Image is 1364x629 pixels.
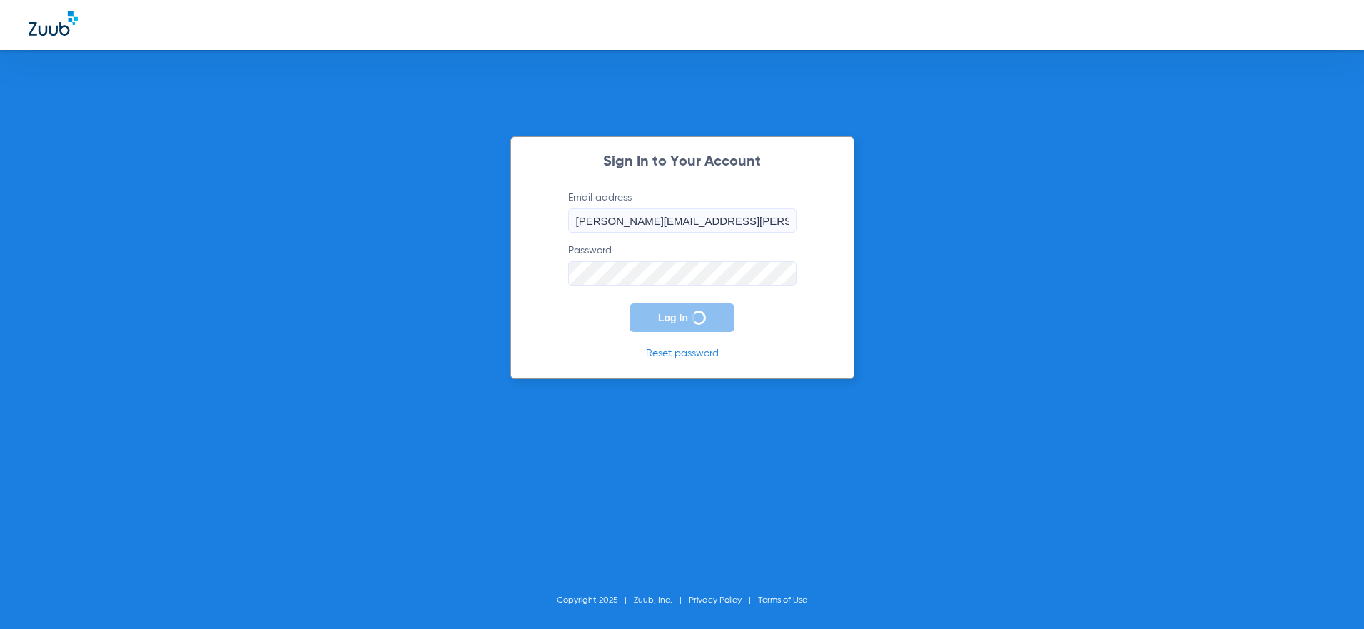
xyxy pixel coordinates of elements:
[547,155,818,169] h2: Sign In to Your Account
[29,11,78,36] img: Zuub Logo
[568,243,797,286] label: Password
[630,303,734,332] button: Log In
[568,191,797,233] label: Email address
[557,593,634,608] li: Copyright 2025
[689,596,742,605] a: Privacy Policy
[568,208,797,233] input: Email address
[758,596,807,605] a: Terms of Use
[658,312,688,323] span: Log In
[634,593,689,608] li: Zuub, Inc.
[568,261,797,286] input: Password
[646,348,719,358] a: Reset password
